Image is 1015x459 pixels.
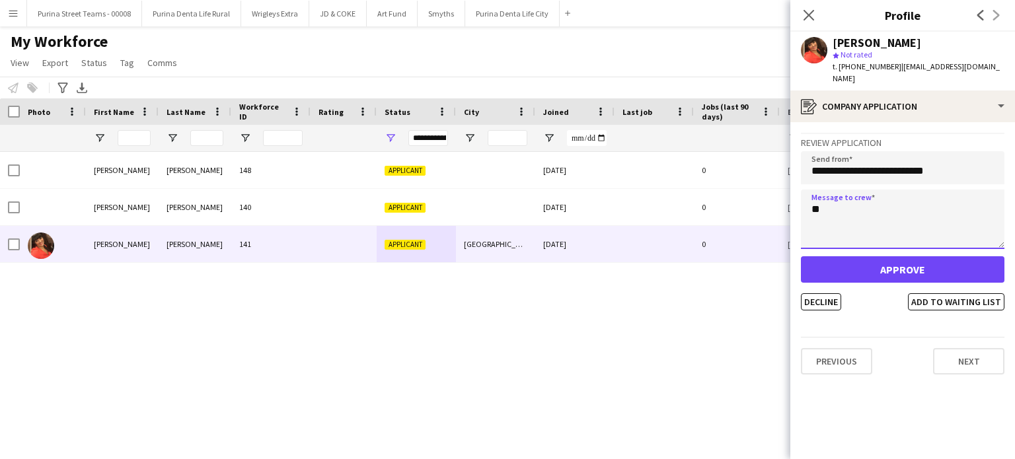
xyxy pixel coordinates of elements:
[309,1,367,26] button: JD & COKE
[190,130,223,146] input: Last Name Filter Input
[367,1,418,26] button: Art Fund
[159,189,231,225] div: [PERSON_NAME]
[159,226,231,262] div: [PERSON_NAME]
[385,132,396,144] button: Open Filter Menu
[81,57,107,69] span: Status
[167,107,206,117] span: Last Name
[74,80,90,96] app-action-btn: Export XLSX
[159,152,231,188] div: [PERSON_NAME]
[488,130,527,146] input: City Filter Input
[118,130,151,146] input: First Name Filter Input
[28,232,54,259] img: Sarah Cahill
[319,107,344,117] span: Rating
[801,348,872,374] button: Previous
[241,1,309,26] button: Wrigleys Extra
[11,32,108,52] span: My Workforce
[385,107,410,117] span: Status
[694,189,780,225] div: 0
[142,54,182,71] a: Comms
[790,90,1015,122] div: Company application
[694,152,780,188] div: 0
[147,57,177,69] span: Comms
[86,152,159,188] div: [PERSON_NAME]
[801,137,1004,149] h3: Review Application
[535,226,615,262] div: [DATE]
[231,189,311,225] div: 140
[231,152,311,188] div: 148
[385,240,426,250] span: Applicant
[833,61,1000,83] span: | [EMAIL_ADDRESS][DOMAIN_NAME]
[76,54,112,71] a: Status
[535,189,615,225] div: [DATE]
[841,50,872,59] span: Not rated
[567,130,607,146] input: Joined Filter Input
[465,1,560,26] button: Purina Denta Life City
[694,226,780,262] div: 0
[263,130,303,146] input: Workforce ID Filter Input
[418,1,465,26] button: Smyths
[801,256,1004,283] button: Approve
[385,166,426,176] span: Applicant
[464,107,479,117] span: City
[790,7,1015,24] h3: Profile
[702,102,756,122] span: Jobs (last 90 days)
[239,132,251,144] button: Open Filter Menu
[535,152,615,188] div: [DATE]
[55,80,71,96] app-action-btn: Advanced filters
[86,226,159,262] div: [PERSON_NAME]
[37,54,73,71] a: Export
[833,37,921,49] div: [PERSON_NAME]
[788,107,809,117] span: Email
[801,293,841,310] button: Decline
[933,348,1004,374] button: Next
[908,293,1004,310] button: Add to waiting list
[11,57,29,69] span: View
[94,107,134,117] span: First Name
[788,132,800,144] button: Open Filter Menu
[86,189,159,225] div: [PERSON_NAME]
[385,203,426,213] span: Applicant
[167,132,178,144] button: Open Filter Menu
[464,132,476,144] button: Open Filter Menu
[456,226,535,262] div: [GEOGRAPHIC_DATA]
[42,57,68,69] span: Export
[115,54,139,71] a: Tag
[231,226,311,262] div: 141
[833,61,901,71] span: t. [PHONE_NUMBER]
[543,107,569,117] span: Joined
[94,132,106,144] button: Open Filter Menu
[142,1,241,26] button: Purina Denta Life Rural
[120,57,134,69] span: Tag
[543,132,555,144] button: Open Filter Menu
[27,1,142,26] button: Purina Street Teams - 00008
[239,102,287,122] span: Workforce ID
[28,107,50,117] span: Photo
[622,107,652,117] span: Last job
[5,54,34,71] a: View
